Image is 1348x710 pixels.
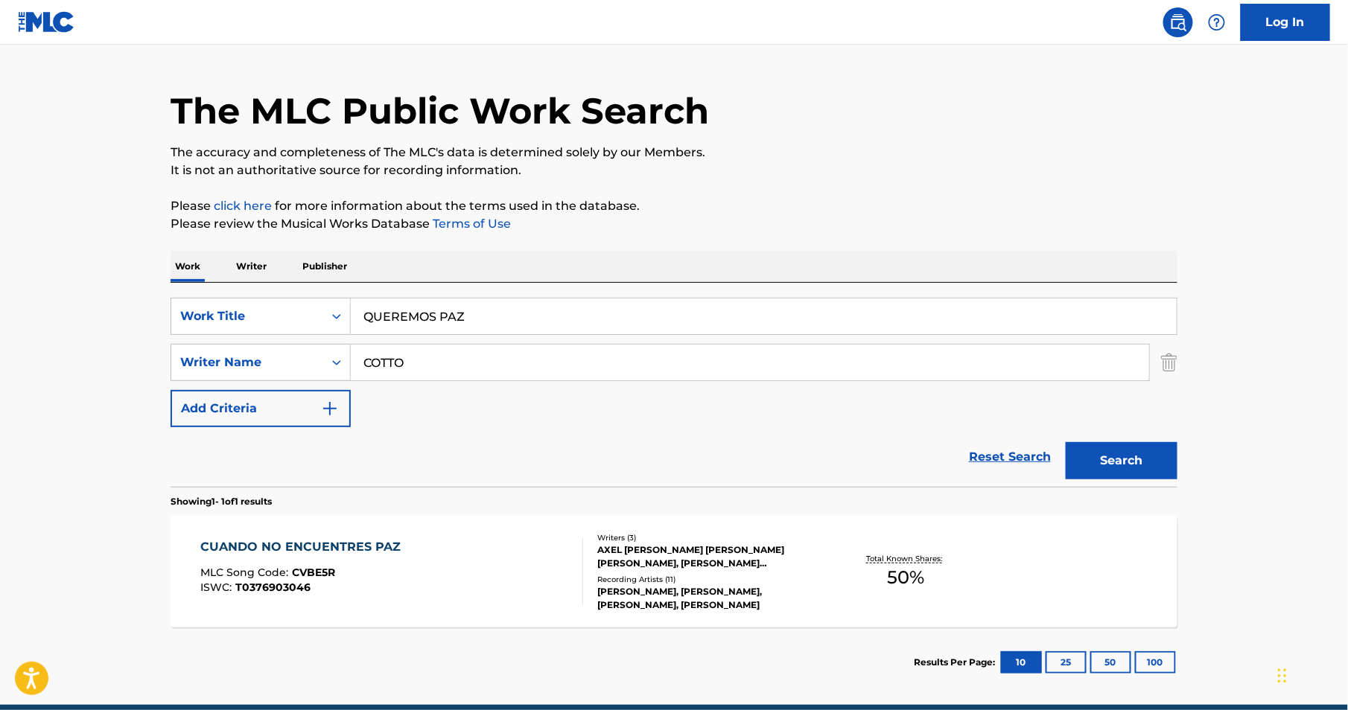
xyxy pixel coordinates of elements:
p: Work [171,251,205,282]
img: Delete Criterion [1161,344,1177,381]
button: 50 [1090,651,1131,674]
iframe: Chat Widget [1274,639,1348,710]
a: Public Search [1163,7,1193,37]
a: Log In [1241,4,1330,41]
div: Help [1202,7,1232,37]
p: Total Known Shares: [866,553,946,564]
div: Work Title [180,307,314,325]
p: Writer [232,251,271,282]
img: search [1169,13,1187,31]
span: 50 % [888,564,925,591]
a: Terms of Use [430,217,511,231]
a: CUANDO NO ENCUENTRES PAZMLC Song Code:CVBE5RISWC:T0376903046Writers (3)AXEL [PERSON_NAME] [PERSON... [171,516,1177,627]
span: ISWC : [201,581,236,594]
form: Search Form [171,298,1177,487]
p: Publisher [298,251,352,282]
p: Results Per Page: [914,656,999,669]
div: Drag [1278,653,1287,698]
img: 9d2ae6d4665cec9f34b9.svg [321,400,339,418]
button: 10 [1001,651,1042,674]
button: Add Criteria [171,390,351,427]
button: 25 [1046,651,1087,674]
span: T0376903046 [236,581,311,594]
a: Reset Search [961,441,1058,473]
div: Writer Name [180,354,314,371]
button: Search [1066,442,1177,479]
div: Writers ( 3 ) [597,532,822,543]
p: Please for more information about the terms used in the database. [171,197,1177,215]
div: AXEL [PERSON_NAME] [PERSON_NAME] [PERSON_NAME], [PERSON_NAME] [PERSON_NAME] [597,543,822,570]
p: The accuracy and completeness of The MLC's data is determined solely by our Members. [171,144,1177,161]
p: It is not an authoritative source for recording information. [171,161,1177,179]
div: [PERSON_NAME], [PERSON_NAME], [PERSON_NAME], [PERSON_NAME] [597,585,822,612]
div: CUANDO NO ENCUENTRES PAZ [201,538,409,556]
img: MLC Logo [18,11,75,33]
p: Please review the Musical Works Database [171,215,1177,233]
button: 100 [1135,651,1176,674]
div: Recording Artists ( 11 ) [597,574,822,585]
span: CVBE5R [293,566,336,579]
p: Showing 1 - 1 of 1 results [171,495,272,508]
img: help [1208,13,1226,31]
h1: The MLC Public Work Search [171,89,709,133]
a: click here [214,199,272,213]
span: MLC Song Code : [201,566,293,579]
